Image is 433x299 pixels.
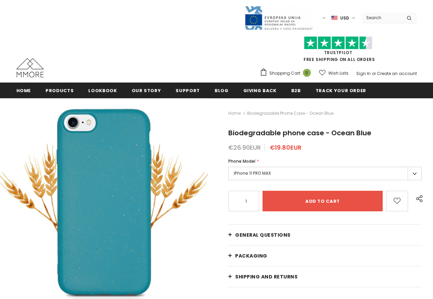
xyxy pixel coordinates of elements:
[228,246,422,266] a: PACKAGING
[362,13,402,23] input: Search Site
[316,83,366,98] a: Track your order
[228,143,261,152] span: €26.90EUR
[356,71,371,76] a: Sign In
[263,191,383,211] input: Add to cart
[132,87,161,94] span: Our Story
[228,225,422,245] a: General Questions
[319,67,348,79] a: Wish Lists
[328,70,348,77] span: Wish Lists
[228,128,371,138] span: Biodegradable phone case - Ocean Blue
[46,83,74,98] a: Products
[16,83,31,98] a: Home
[215,83,229,98] a: Blog
[16,58,44,77] img: MMORE Cases
[88,83,117,98] a: Lookbook
[324,50,353,55] a: Trustpilot
[304,36,372,50] img: Trust Pilot Stars
[235,232,291,238] span: General Questions
[247,109,333,117] span: Biodegradable phone case - Ocean Blue
[303,69,311,77] span: 0
[244,15,313,21] a: Javni Razpis
[88,87,117,94] span: Lookbook
[228,109,241,117] a: Home
[260,39,417,62] span: FREE SHIPPING ON ALL ORDERS
[235,252,267,259] span: PACKAGING
[235,273,297,280] span: Shipping and returns
[260,68,314,78] a: Shopping Cart 0
[331,15,338,21] img: USD
[372,71,376,76] span: or
[228,167,422,180] label: iPhone 11 PRO MAX
[316,87,366,94] span: Track your order
[176,87,200,94] span: support
[244,5,313,30] img: Javni Razpis
[291,83,301,98] a: B2B
[132,83,161,98] a: Our Story
[377,71,417,76] a: Create an account
[46,87,74,94] span: Products
[291,87,301,94] span: B2B
[16,87,31,94] span: Home
[269,70,300,77] span: Shopping Cart
[228,266,422,287] a: Shipping and returns
[243,83,277,98] a: Giving back
[215,87,229,94] span: Blog
[340,15,349,22] span: USD
[270,143,302,152] span: €19.80EUR
[228,158,255,164] span: Phone Model
[243,87,277,94] span: Giving back
[176,83,200,98] a: support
